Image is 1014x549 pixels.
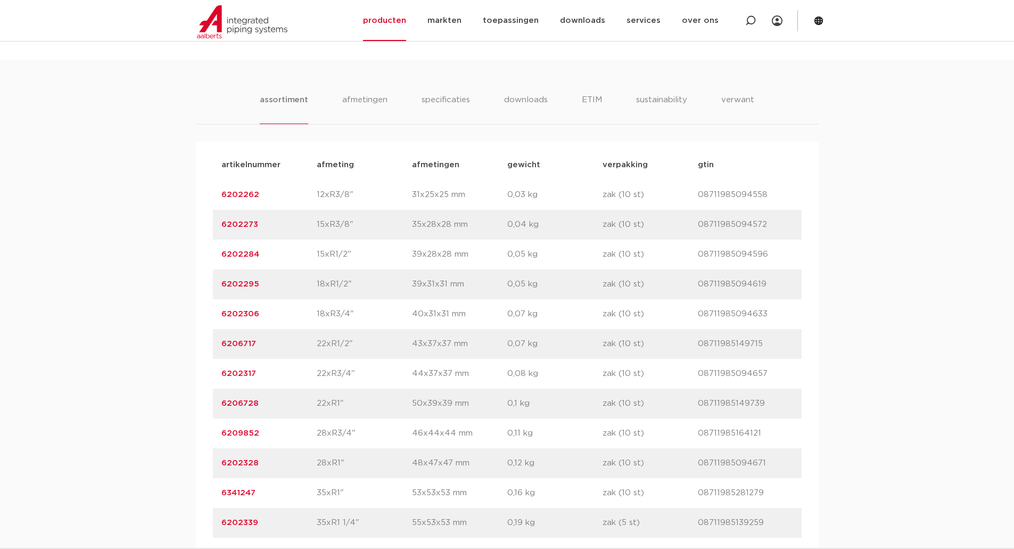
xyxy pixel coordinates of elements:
p: zak (10 st) [603,397,698,410]
p: 08711985094633 [698,308,793,321]
p: 08711985094671 [698,457,793,470]
p: afmetingen [412,159,507,171]
p: 22xR1/2" [317,338,412,350]
p: zak (10 st) [603,487,698,499]
li: verwant [721,94,754,124]
p: zak (10 st) [603,427,698,440]
p: 18xR3/4" [317,308,412,321]
p: 0,03 kg [507,189,603,201]
p: 28xR1" [317,457,412,470]
a: 6202306 [221,310,259,318]
p: 15xR3/8" [317,218,412,231]
p: 08711985149739 [698,397,793,410]
p: 08711985281279 [698,487,793,499]
p: 43x37x37 mm [412,338,507,350]
p: 12xR3/8" [317,189,412,201]
li: downloads [504,94,548,124]
p: 08711985094572 [698,218,793,231]
p: gewicht [507,159,603,171]
p: zak (10 st) [603,278,698,291]
p: 50x39x39 mm [412,397,507,410]
p: gtin [698,159,793,171]
p: afmeting [317,159,412,171]
p: artikelnummer [221,159,317,171]
p: 08711985094596 [698,248,793,261]
p: 0,07 kg [507,308,603,321]
p: 0,07 kg [507,338,603,350]
p: 31x25x25 mm [412,189,507,201]
p: 48x47x47 mm [412,457,507,470]
p: 35xR1" [317,487,412,499]
p: 53x53x53 mm [412,487,507,499]
a: 6202339 [221,519,258,527]
p: 22xR3/4" [317,367,412,380]
p: 0,12 kg [507,457,603,470]
p: 08711985164121 [698,427,793,440]
p: 18xR1/2" [317,278,412,291]
a: 6202317 [221,370,256,378]
p: 35xR1 1/4" [317,517,412,529]
p: 0,08 kg [507,367,603,380]
p: 46x44x44 mm [412,427,507,440]
p: 22xR1" [317,397,412,410]
a: 6206717 [221,340,256,348]
li: afmetingen [342,94,388,124]
li: sustainability [636,94,687,124]
p: 08711985094558 [698,189,793,201]
li: specificaties [422,94,470,124]
p: 0,04 kg [507,218,603,231]
p: 55x53x53 mm [412,517,507,529]
a: 6202295 [221,280,259,288]
p: zak (10 st) [603,248,698,261]
p: 0,16 kg [507,487,603,499]
p: 39x28x28 mm [412,248,507,261]
p: zak (10 st) [603,218,698,231]
p: 08711985139259 [698,517,793,529]
p: 0,05 kg [507,248,603,261]
p: 39x31x31 mm [412,278,507,291]
p: 08711985094657 [698,367,793,380]
p: 15xR1/2" [317,248,412,261]
a: 6341247 [221,489,255,497]
p: 0,1 kg [507,397,603,410]
a: 6202328 [221,459,259,467]
li: assortiment [260,94,308,124]
a: 6202284 [221,250,259,258]
a: 6202262 [221,191,259,199]
a: 6202273 [221,220,258,228]
p: 40x31x31 mm [412,308,507,321]
p: zak (10 st) [603,457,698,470]
p: 0,11 kg [507,427,603,440]
p: zak (10 st) [603,189,698,201]
p: zak (10 st) [603,367,698,380]
p: 08711985149715 [698,338,793,350]
a: 6206728 [221,399,259,407]
p: verpakking [603,159,698,171]
li: ETIM [582,94,602,124]
p: 28xR3/4" [317,427,412,440]
p: zak (10 st) [603,338,698,350]
a: 6209852 [221,429,259,437]
p: zak (10 st) [603,308,698,321]
p: 35x28x28 mm [412,218,507,231]
p: 0,05 kg [507,278,603,291]
p: 0,19 kg [507,517,603,529]
p: 44x37x37 mm [412,367,507,380]
p: zak (5 st) [603,517,698,529]
p: 08711985094619 [698,278,793,291]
